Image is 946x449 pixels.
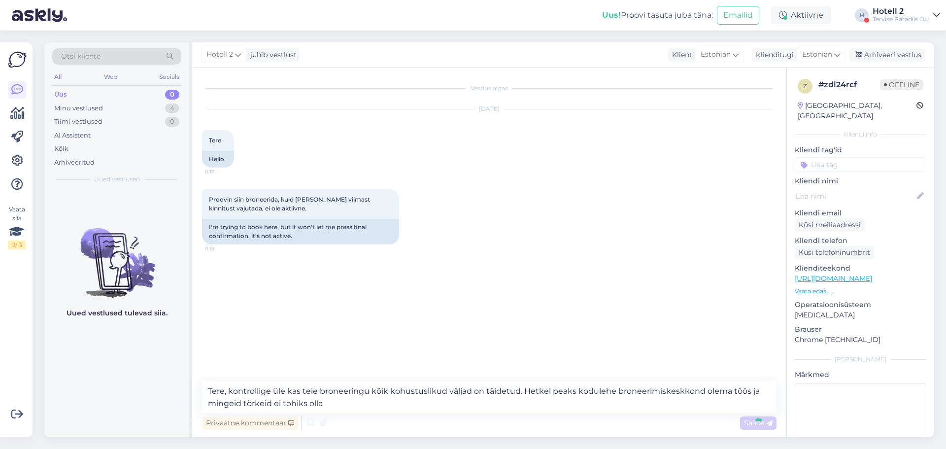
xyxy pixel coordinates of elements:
span: Offline [880,79,923,90]
div: Vaata siia [8,205,26,249]
span: Otsi kliente [61,51,101,62]
div: Socials [157,70,181,83]
p: [MEDICAL_DATA] [795,310,926,320]
span: 0:18 [205,245,242,252]
p: Uued vestlused tulevad siia. [67,308,168,318]
div: Klient [668,50,692,60]
span: Tere [209,137,221,144]
div: # zdl24rcf [818,79,880,91]
img: No chats [44,210,189,299]
span: Uued vestlused [94,175,140,184]
b: Uus! [602,10,621,20]
p: Märkmed [795,370,926,380]
button: Emailid [717,6,759,25]
div: Klienditugi [752,50,794,60]
div: 0 [165,90,179,100]
div: 4 [165,104,179,113]
div: Tervise Paradiis OÜ [873,15,929,23]
p: Vaata edasi ... [795,287,926,296]
p: Klienditeekond [795,263,926,274]
span: 0:17 [205,168,242,175]
input: Lisa tag [795,157,926,172]
div: Arhiveeritud [54,158,95,168]
a: Hotell 2Tervise Paradiis OÜ [873,7,940,23]
div: 0 / 3 [8,241,26,249]
p: Kliendi email [795,208,926,218]
div: Aktiivne [771,6,831,24]
div: I'm trying to book here, but it won't let me press final confirmation, it's not active. [202,219,399,244]
p: Kliendi telefon [795,236,926,246]
div: AI Assistent [54,131,91,140]
div: Hotell 2 [873,7,929,15]
input: Lisa nimi [795,191,915,202]
div: Vestlus algas [202,84,777,93]
div: [DATE] [202,104,777,113]
span: Estonian [701,49,731,60]
div: Kliendi info [795,130,926,139]
p: Kliendi tag'id [795,145,926,155]
div: Proovi tasuta juba täna: [602,9,713,21]
span: Estonian [802,49,832,60]
span: Proovin siin broneerida, kuid [PERSON_NAME] viimast kinnitust vajutada, ei ole aktiivne. [209,196,372,212]
div: Tiimi vestlused [54,117,102,127]
div: Minu vestlused [54,104,103,113]
p: Chrome [TECHNICAL_ID] [795,335,926,345]
p: Brauser [795,324,926,335]
div: All [52,70,64,83]
div: [GEOGRAPHIC_DATA], [GEOGRAPHIC_DATA] [798,101,916,121]
div: [PERSON_NAME] [795,355,926,364]
img: Askly Logo [8,50,27,69]
span: Hotell 2 [206,49,233,60]
div: juhib vestlust [246,50,297,60]
div: Web [102,70,119,83]
div: Hello [202,151,234,168]
span: z [803,82,807,90]
div: 0 [165,117,179,127]
div: Uus [54,90,67,100]
p: Kliendi nimi [795,176,926,186]
div: Kõik [54,144,68,154]
a: [URL][DOMAIN_NAME] [795,274,872,283]
div: Arhiveeri vestlus [849,48,925,62]
div: Küsi meiliaadressi [795,218,865,232]
p: Operatsioonisüsteem [795,300,926,310]
div: H [855,8,869,22]
div: Küsi telefoninumbrit [795,246,874,259]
